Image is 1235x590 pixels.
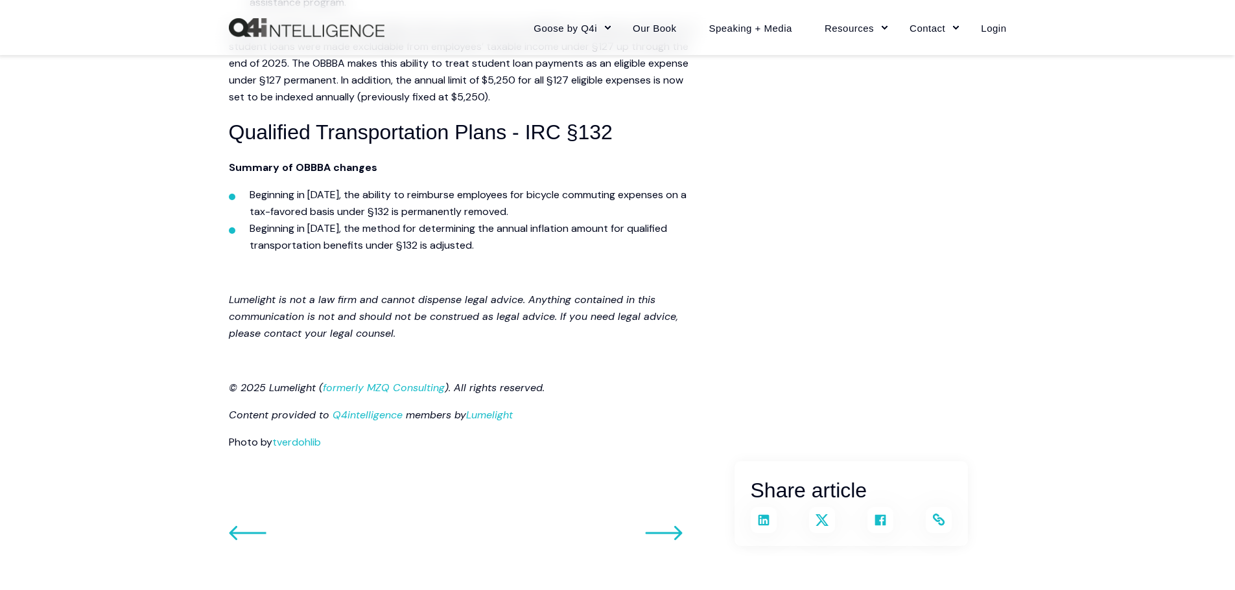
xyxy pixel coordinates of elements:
a: formerly MZQ Consulting [323,381,445,394]
span: Lumelight is not a law firm and cannot dispense legal advice. Anything contained in this communic... [229,293,678,340]
iframe: Chat Widget [945,428,1235,590]
span: Beginning in [DATE], the ability to reimburse employees for bicycle commuting expenses on a tax-f... [250,188,687,218]
a: Lumelight [466,408,513,422]
a: tverdohlib [272,435,321,449]
h3: Share article [751,474,952,507]
a: Back to Home [229,18,384,38]
span: Photo by [229,435,272,449]
span: Beginning in [DATE], the method for determining the annual inflation amount for qualified transpo... [250,221,667,252]
a: Q4intelligence [333,408,403,422]
span: Under the [MEDICAL_DATA] Aid, Relief, and Economic Security (CARES) Act, employer payments of stu... [229,23,695,104]
em: Content provided to members by [229,408,513,422]
img: Q4intelligence, LLC logo [229,18,384,38]
em: © 2025 Lumelight ( ). All rights reserved. [229,381,545,394]
h3: Qualified Transportation Plans - IRC §132 [229,116,696,149]
p: Summary of OBBBA changes [229,159,696,176]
